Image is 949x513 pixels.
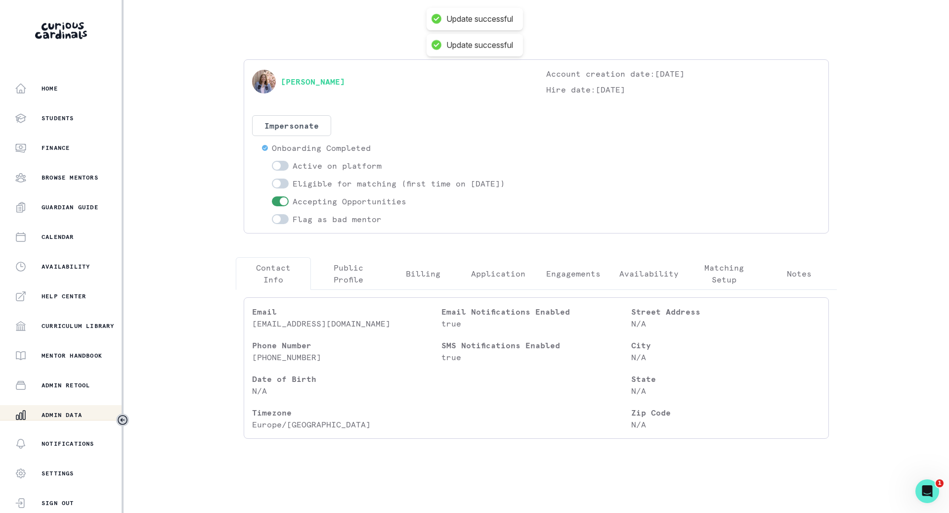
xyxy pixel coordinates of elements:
p: Street Address [631,306,820,318]
p: Application [471,268,525,280]
iframe: Intercom live chat [915,479,939,503]
p: City [631,339,820,351]
p: Timezone [252,407,441,419]
p: Notifications [42,440,94,448]
div: Update successful [446,14,513,24]
p: SMS Notifications Enabled [441,339,631,351]
p: [EMAIL_ADDRESS][DOMAIN_NAME] [252,318,441,329]
p: Students [42,114,74,122]
button: Impersonate [252,115,331,136]
p: Admin Data [42,411,82,419]
p: Guardian Guide [42,203,98,211]
p: N/A [631,351,820,363]
p: Date of Birth [252,373,441,385]
p: Eligible for matching (first time on [DATE]) [293,178,505,189]
p: Billing [406,268,440,280]
p: Accepting Opportunities [293,195,406,207]
p: Matching Setup [695,262,754,285]
p: Mentor Handbook [42,352,102,360]
p: Sign Out [42,499,74,507]
p: [PHONE_NUMBER] [252,351,441,363]
p: Onboarding Completed [272,142,371,154]
button: Toggle sidebar [116,414,129,426]
p: Zip Code [631,407,820,419]
a: [PERSON_NAME] [281,76,345,88]
p: Help Center [42,292,86,300]
p: Europe/[GEOGRAPHIC_DATA] [252,419,441,430]
p: Phone Number [252,339,441,351]
p: Email Notifications Enabled [441,306,631,318]
p: N/A [252,385,441,397]
p: Hire date: [DATE] [546,84,820,95]
p: true [441,318,631,329]
span: 1 [936,479,944,487]
p: State [631,373,820,385]
p: Active on platform [293,160,382,172]
p: Home [42,85,58,93]
p: Email [252,306,441,318]
p: Account creation date: [DATE] [546,68,820,80]
p: N/A [631,318,820,329]
p: Availability [619,268,679,280]
p: Flag as bad mentor [293,213,382,225]
p: Contact Info [244,262,302,285]
p: Engagements [546,268,601,280]
p: Calendar [42,233,74,241]
p: Settings [42,469,74,477]
p: Notes [787,268,812,280]
p: Admin Retool [42,381,90,389]
p: true [441,351,631,363]
img: Curious Cardinals Logo [35,22,87,39]
p: Browse Mentors [42,174,98,182]
p: Public Profile [319,262,378,285]
p: Finance [42,144,70,152]
p: N/A [631,419,820,430]
p: Availability [42,263,90,271]
p: N/A [631,385,820,397]
p: Curriculum Library [42,322,115,330]
div: Update successful [446,40,513,50]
